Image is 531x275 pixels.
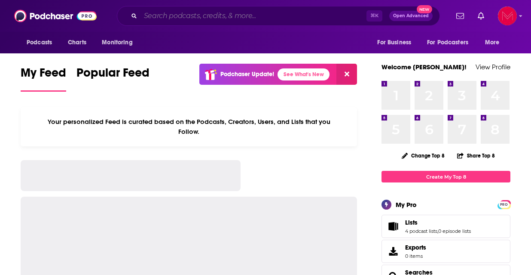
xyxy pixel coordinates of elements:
span: Charts [68,37,86,49]
button: Open AdvancedNew [389,11,433,21]
span: New [417,5,432,13]
a: View Profile [476,63,510,71]
a: Charts [62,34,92,51]
a: See What's New [278,68,330,80]
button: open menu [371,34,422,51]
span: More [485,37,500,49]
span: My Feed [21,65,66,85]
button: Change Top 8 [397,150,450,161]
button: open menu [421,34,481,51]
span: Monitoring [102,37,132,49]
div: Search podcasts, credits, & more... [117,6,440,26]
button: open menu [21,34,63,51]
p: Podchaser Update! [220,71,274,78]
button: Show profile menu [498,6,517,25]
button: open menu [96,34,143,51]
a: Welcome [PERSON_NAME]! [381,63,467,71]
span: Lists [381,215,510,238]
span: Exports [405,244,426,251]
div: My Pro [396,201,417,209]
a: Lists [405,219,471,226]
a: My Feed [21,65,66,92]
span: Popular Feed [76,65,150,85]
span: Podcasts [27,37,52,49]
span: Lists [405,219,418,226]
span: , [437,228,438,234]
input: Search podcasts, credits, & more... [140,9,366,23]
span: For Podcasters [427,37,468,49]
span: ⌘ K [366,10,382,22]
a: 0 episode lists [438,228,471,234]
button: Share Top 8 [457,147,495,164]
img: Podchaser - Follow, Share and Rate Podcasts [14,8,97,24]
span: Open Advanced [393,14,429,18]
a: Show notifications dropdown [453,9,467,23]
div: Your personalized Feed is curated based on the Podcasts, Creators, Users, and Lists that you Follow. [21,107,357,146]
button: open menu [479,34,510,51]
span: Exports [385,245,402,257]
a: Popular Feed [76,65,150,92]
a: PRO [499,201,509,207]
a: Show notifications dropdown [474,9,488,23]
img: User Profile [498,6,517,25]
span: For Business [377,37,411,49]
span: 0 items [405,253,426,259]
a: Create My Top 8 [381,171,510,182]
a: 4 podcast lists [405,228,437,234]
span: Logged in as Pamelamcclure [498,6,517,25]
a: Lists [385,220,402,232]
a: Exports [381,240,510,263]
